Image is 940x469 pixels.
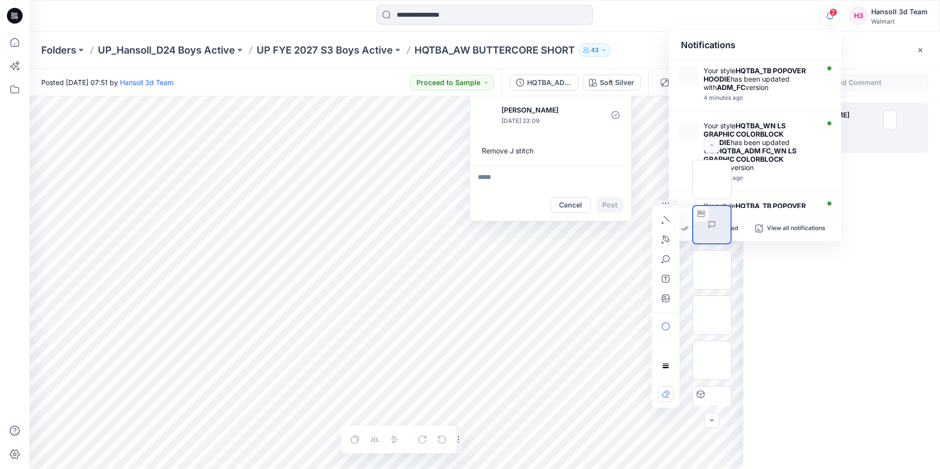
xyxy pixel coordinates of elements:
p: [DATE] 23:09 [501,116,582,126]
div: Your style has been updated with version [704,202,817,227]
button: HQTBA_ADM SC_AW BUTTERCORE SHORT [510,75,579,90]
div: Thursday, September 18, 2025 02:15 [704,175,817,181]
div: H3 [850,7,867,25]
button: Cancel [551,197,590,213]
div: Soft Silver [600,77,634,88]
div: Your style has been updated with version [704,121,817,172]
p: View all notifications [767,224,825,233]
a: UP_Hansoll_D24 Boys Active [98,43,235,57]
strong: HQTBA_WN LS GRAPHIC COLORBLOCK HOODIE [704,121,786,147]
strong: HQTBA_TB POPOVER HOODIE [704,66,806,83]
span: 2 [829,8,837,16]
strong: HQTBA_TB POPOVER HOODIE [704,202,806,218]
span: Posted [DATE] 07:51 by [41,77,174,88]
img: HQTBA_ADM FC_WN LS GRAPHIC COLORBLOCK HOODIE [679,121,699,141]
img: ADM_FC [679,66,699,86]
a: UP FYE 2027 S3 Boys Active [257,43,393,57]
button: Soft Silver [583,75,641,90]
a: Folders [41,43,76,57]
img: Angela Bohannan [478,105,498,125]
p: [PERSON_NAME] [501,104,582,116]
div: Your style has been updated with version [704,66,817,91]
div: Hansoll 3d Team [871,6,928,18]
strong: HQTBA_ADM FC_WN LS GRAPHIC COLORBLOCK HOODIE [704,147,796,172]
div: Remove J stitch [767,137,916,149]
div: Thursday, September 18, 2025 02:18 [704,94,817,101]
div: Notifications [669,30,841,60]
p: 43 [591,45,599,56]
div: Remove J stitch [478,142,623,160]
a: Hansoll 3d Team [120,78,174,87]
button: 43 [579,43,611,57]
strong: ADM_FC [717,83,745,91]
p: HQTBA_AW BUTTERCORE SHORT [414,43,575,57]
button: Add Comment [775,75,928,90]
div: HQTBA_ADM SC_AW BUTTERCORE SHORT [527,77,572,88]
div: Walmart [871,18,928,25]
